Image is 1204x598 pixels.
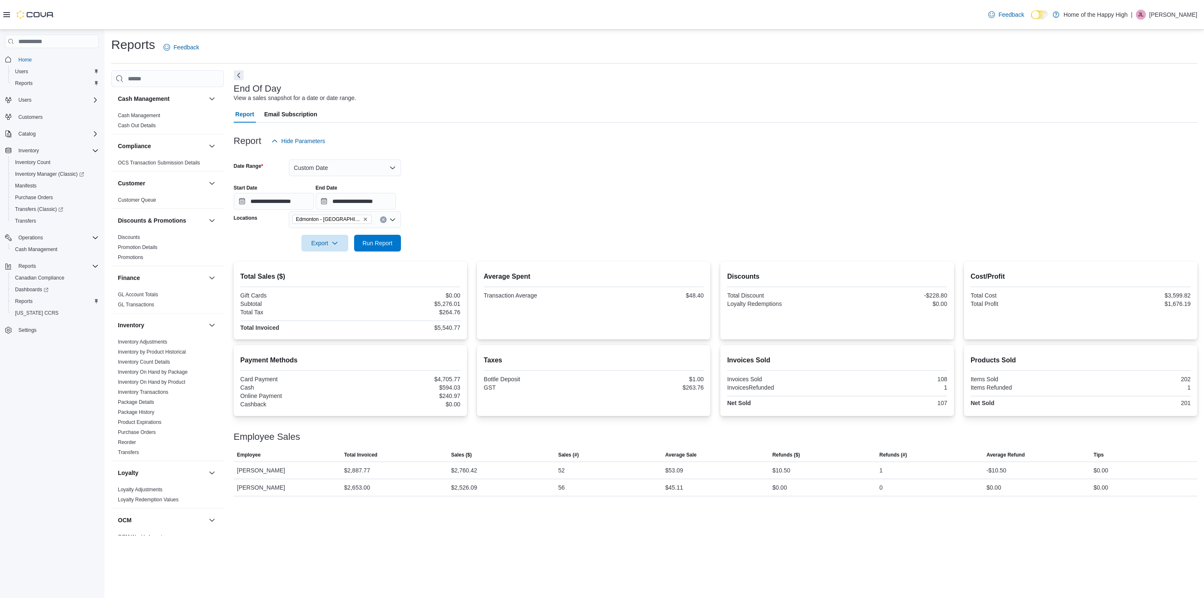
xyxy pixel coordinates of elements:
[987,483,1001,493] div: $0.00
[118,379,185,385] a: Inventory On Hand by Product
[234,462,341,479] div: [PERSON_NAME]
[880,465,883,475] div: 1
[971,272,1191,282] h2: Cost/Profit
[234,70,244,80] button: Next
[839,300,947,307] div: $0.00
[111,290,224,313] div: Finance
[15,112,99,122] span: Customers
[234,185,258,191] label: Start Date
[772,452,800,458] span: Refunds ($)
[111,485,224,508] div: Loyalty
[296,215,361,223] span: Edmonton - [GEOGRAPHIC_DATA] - Fire & Flower
[118,534,169,540] span: OCM Weekly Inventory
[998,10,1024,19] span: Feedback
[665,452,696,458] span: Average Sale
[118,142,205,150] button: Compliance
[301,235,348,252] button: Export
[207,273,217,283] button: Finance
[118,244,158,250] a: Promotion Details
[118,234,140,241] span: Discounts
[595,384,704,391] div: $263.76
[12,273,99,283] span: Canadian Compliance
[12,285,99,295] span: Dashboards
[880,452,907,458] span: Refunds (#)
[352,401,460,408] div: $0.00
[363,217,368,222] button: Remove Edmonton - Terrace Plaza - Fire & Flower from selection in this group
[839,400,947,406] div: 107
[8,203,102,215] a: Transfers (Classic)
[207,94,217,104] button: Cash Management
[118,439,136,445] a: Reorder
[15,310,59,316] span: [US_STATE] CCRS
[12,157,54,167] a: Inventory Count
[111,36,155,53] h1: Reports
[118,389,168,395] span: Inventory Transactions
[118,113,160,118] a: Cash Management
[18,234,43,241] span: Operations
[344,452,378,458] span: Total Invoiced
[15,54,99,64] span: Home
[118,274,140,282] h3: Finance
[118,301,154,308] span: GL Transactions
[240,384,349,391] div: Cash
[118,339,167,345] a: Inventory Adjustments
[484,355,704,365] h2: Taxes
[8,168,102,180] a: Inventory Manager (Classic)
[1136,10,1146,20] div: Joseph Loutitt
[12,78,99,88] span: Reports
[118,516,132,524] h3: OCM
[595,376,704,382] div: $1.00
[118,429,156,435] a: Purchase Orders
[1064,10,1127,20] p: Home of the Happy High
[15,275,64,281] span: Canadian Compliance
[118,254,143,260] a: Promotions
[118,216,186,225] h3: Discounts & Promotions
[118,409,154,416] span: Package History
[12,181,99,191] span: Manifests
[234,94,356,103] div: View a sales snapshot for a date or date range.
[118,359,170,365] span: Inventory Count Details
[12,308,99,318] span: Washington CCRS
[15,129,99,139] span: Catalog
[118,179,205,187] button: Customer
[118,159,200,166] span: OCS Transaction Submission Details
[18,147,39,154] span: Inventory
[111,232,224,266] div: Discounts & Promotions
[289,159,401,176] button: Custom Date
[207,216,217,226] button: Discounts & Promotions
[15,80,33,87] span: Reports
[15,261,99,271] span: Reports
[2,232,102,244] button: Operations
[15,146,99,156] span: Inventory
[118,496,179,503] span: Loyalty Redemption Values
[1131,10,1133,20] p: |
[15,246,57,253] span: Cash Management
[344,483,370,493] div: $2,653.00
[380,216,387,223] button: Clear input
[207,515,217,525] button: OCM
[1149,10,1197,20] p: [PERSON_NAME]
[240,401,349,408] div: Cashback
[15,159,51,166] span: Inventory Count
[118,486,163,493] span: Loyalty Adjustments
[234,136,261,146] h3: Report
[839,376,947,382] div: 108
[727,400,751,406] strong: Net Sold
[268,133,329,149] button: Hide Parameters
[727,355,947,365] h2: Invoices Sold
[118,160,200,166] a: OCS Transaction Submission Details
[971,355,1191,365] h2: Products Sold
[8,272,102,284] button: Canadian Compliance
[118,369,188,375] span: Inventory On Hand by Package
[5,50,99,358] nav: Complex example
[15,129,39,139] button: Catalog
[12,169,99,179] span: Inventory Manager (Classic)
[12,67,31,77] a: Users
[2,260,102,272] button: Reports
[15,55,35,65] a: Home
[12,216,39,226] a: Transfers
[354,235,401,252] button: Run Report
[352,376,460,382] div: $4,705.77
